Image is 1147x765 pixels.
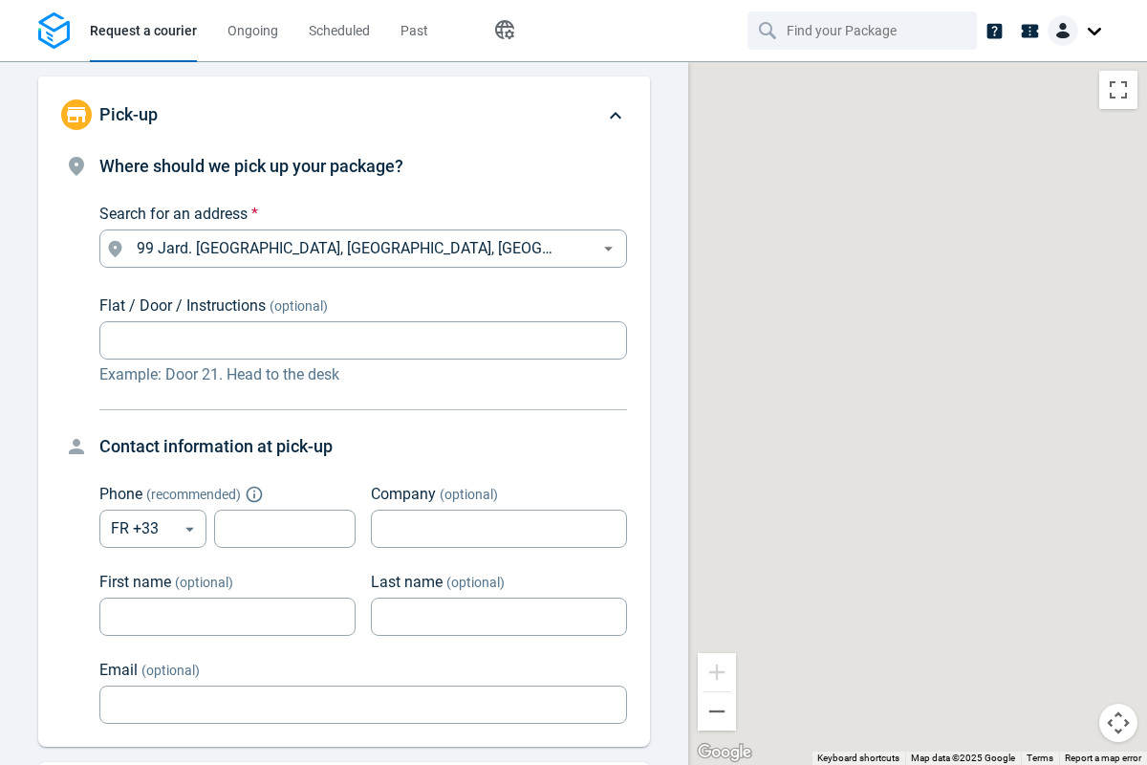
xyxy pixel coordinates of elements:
span: (optional) [141,663,200,678]
div: Pick-up [38,76,650,153]
button: Zoom out [698,692,736,731]
a: Open this area in Google Maps (opens a new window) [693,740,756,765]
span: (optional) [175,575,233,590]
span: ( recommended ) [146,487,241,502]
span: First name [99,573,171,591]
span: Map data ©2025 Google [911,753,1015,763]
span: Flat / Door / Instructions [99,296,266,315]
span: Pick-up [99,104,158,124]
button: Toggle fullscreen view [1099,71,1137,109]
button: Keyboard shortcuts [817,752,899,765]
span: Where should we pick up your package? [99,156,403,176]
h4: Contact information at pick-up [99,433,627,460]
span: Phone [99,485,142,503]
span: Email [99,661,138,679]
button: Explain "Recommended" [249,489,260,500]
span: Scheduled [309,23,370,38]
div: FR +33 [99,510,206,548]
button: Map camera controls [1099,704,1137,742]
input: Find your Package [787,12,941,49]
img: Logo [38,12,70,50]
span: Last name [371,573,443,591]
span: Ongoing [227,23,278,38]
a: Report a map error [1065,753,1141,763]
button: Open [596,237,620,261]
span: (optional) [446,575,505,590]
p: Example: Door 21. Head to the desk [99,363,627,386]
span: (optional) [440,487,498,502]
div: Pick-up [38,153,650,747]
span: Request a courier [90,23,197,38]
span: Company [371,485,436,503]
span: Search for an address [99,205,248,223]
img: Google [693,740,756,765]
a: Terms [1027,753,1053,763]
img: Client [1048,15,1078,46]
button: Zoom in [698,653,736,691]
span: Past [400,23,428,38]
span: (optional) [270,298,328,314]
